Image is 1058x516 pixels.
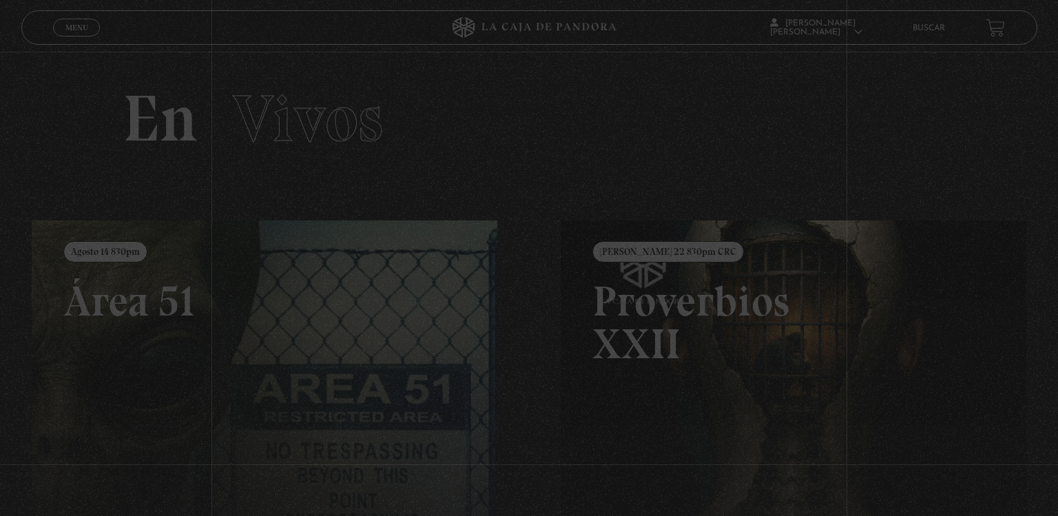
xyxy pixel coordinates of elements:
a: View your shopping cart [986,18,1005,37]
span: Cerrar [61,35,93,45]
span: Menu [65,23,87,32]
span: Vivos [233,79,383,158]
span: [PERSON_NAME] [PERSON_NAME] [770,19,862,37]
a: Buscar [913,24,945,32]
h2: En [123,86,935,152]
